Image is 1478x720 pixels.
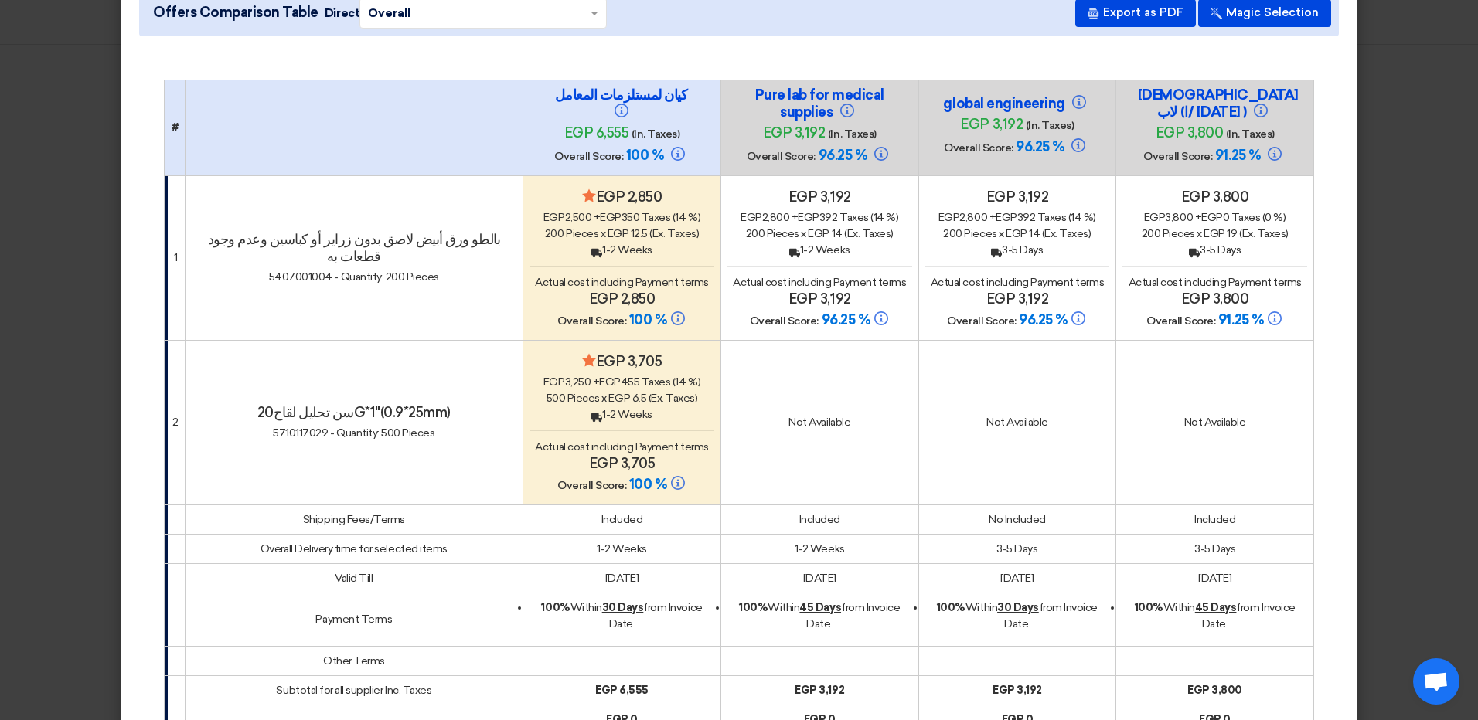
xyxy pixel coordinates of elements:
[993,684,1042,697] b: egp 3,192
[1006,227,1040,240] span: egp 14
[720,534,918,563] td: 1-2 Weeks
[541,601,702,630] span: Within from Invoice Date.
[940,95,1095,112] h4: global engineering
[1239,227,1289,240] span: (Ex. Taxes)
[997,601,1039,614] u: 30 Days
[629,476,667,493] span: 100 %
[165,80,186,175] th: #
[608,392,646,405] span: egp 6.5
[925,242,1110,258] div: 3-5 Days
[727,209,912,226] div: 2,800 + 392 Taxes (14 %)
[595,684,649,697] b: egp 6,555
[554,150,623,163] span: Overall Score:
[1201,211,1223,224] span: egp
[739,601,900,630] span: Within from Invoice Date.
[996,211,1017,224] span: egp
[1122,209,1307,226] div: 3,800 + 0 Taxes (0 %)
[1146,314,1215,328] span: Overall Score:
[1143,150,1212,163] span: Overall Score:
[1016,138,1064,155] span: 96.25 %
[185,593,523,646] td: Payment Terms
[530,242,714,258] div: 1-2 Weeks
[733,276,906,289] span: Actual cost including Payment terms
[1026,119,1074,132] span: (In. Taxes)
[629,311,667,328] span: 100 %
[947,314,1016,328] span: Overall Score:
[938,211,960,224] span: egp
[750,314,819,328] span: Overall Score:
[828,127,877,141] span: (In. Taxes)
[720,563,918,593] td: [DATE]
[543,211,565,224] span: egp
[600,211,622,224] span: egp
[1218,311,1264,328] span: 91.25 %
[523,534,721,563] td: 1-2 Weeks
[727,188,912,205] h4: egp 3,192
[727,290,912,307] h4: egp 3,192
[192,404,517,421] h4: سن تحليل لقاح20G*1"(0.9*25mm)
[530,511,714,528] div: Included
[808,227,842,240] span: egp 14
[964,227,1003,240] span: Pieces x
[325,5,359,22] span: Direct
[746,227,765,240] span: 200
[1156,124,1224,141] span: egp 3,800
[185,646,523,675] td: Other Terms
[739,601,768,614] strong: 100%
[545,87,700,121] h4: كيان لمستلزمات المعامل
[153,2,318,23] span: Offers Comparison Table
[747,150,816,163] span: Overall Score:
[535,276,708,289] span: Actual cost including Payment terms
[819,147,867,164] span: 96.25 %
[626,147,664,164] span: 100 %
[1122,188,1307,205] h4: egp 3,800
[567,392,607,405] span: Pieces x
[602,601,644,614] u: 30 Days
[1195,601,1237,614] u: 45 Days
[1042,227,1091,240] span: (Ex. Taxes)
[960,116,1023,133] span: egp 3,192
[185,563,523,593] td: Valid Till
[649,392,698,405] span: (Ex. Taxes)
[543,375,565,389] span: egp
[1122,290,1307,307] h4: egp 3,800
[530,353,714,370] h4: egp 3,705
[799,601,841,614] u: 45 Days
[727,511,912,528] div: Included
[566,227,605,240] span: Pieces x
[1129,276,1302,289] span: Actual cost including Payment terms
[545,227,564,240] span: 200
[1215,147,1261,164] span: 91.25 %
[727,414,912,430] div: Not Available
[844,227,894,240] span: (Ex. Taxes)
[1116,563,1314,593] td: [DATE]
[1187,684,1242,697] b: egp 3,800
[943,227,962,240] span: 200
[944,141,1013,155] span: Overall Score:
[937,601,1098,630] span: Within from Invoice Date.
[564,124,629,141] span: egp 6,555
[1204,227,1237,240] span: egp 19
[535,440,708,453] span: Actual cost including Payment terms
[530,455,714,472] h4: egp 3,705
[632,127,680,141] span: (In. Taxes)
[1019,311,1068,328] span: 96.25 %
[931,276,1104,289] span: Actual cost including Payment terms
[727,242,912,258] div: 1-2 Weeks
[530,290,714,307] h4: egp 2,850
[185,534,523,563] td: Overall Delivery time for selected items
[523,563,721,593] td: [DATE]
[925,188,1110,205] h4: egp 3,192
[608,227,648,240] span: egp 12.5
[918,563,1116,593] td: [DATE]
[1116,534,1314,563] td: 3-5 Days
[547,392,566,405] span: 500
[273,426,434,440] span: 5710117029 - Quantity: 500 Pieces
[742,87,897,121] h4: Pure lab for medical supplies
[649,227,699,240] span: (Ex. Taxes)
[269,270,439,284] span: 5407001004 - Quantity: 200 Pieces
[822,311,870,328] span: 96.25 %
[1135,601,1296,630] span: Within from Invoice Date.
[1138,87,1292,121] h4: [DEMOGRAPHIC_DATA] لاب (ا/ [DATE] )
[741,211,762,224] span: egp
